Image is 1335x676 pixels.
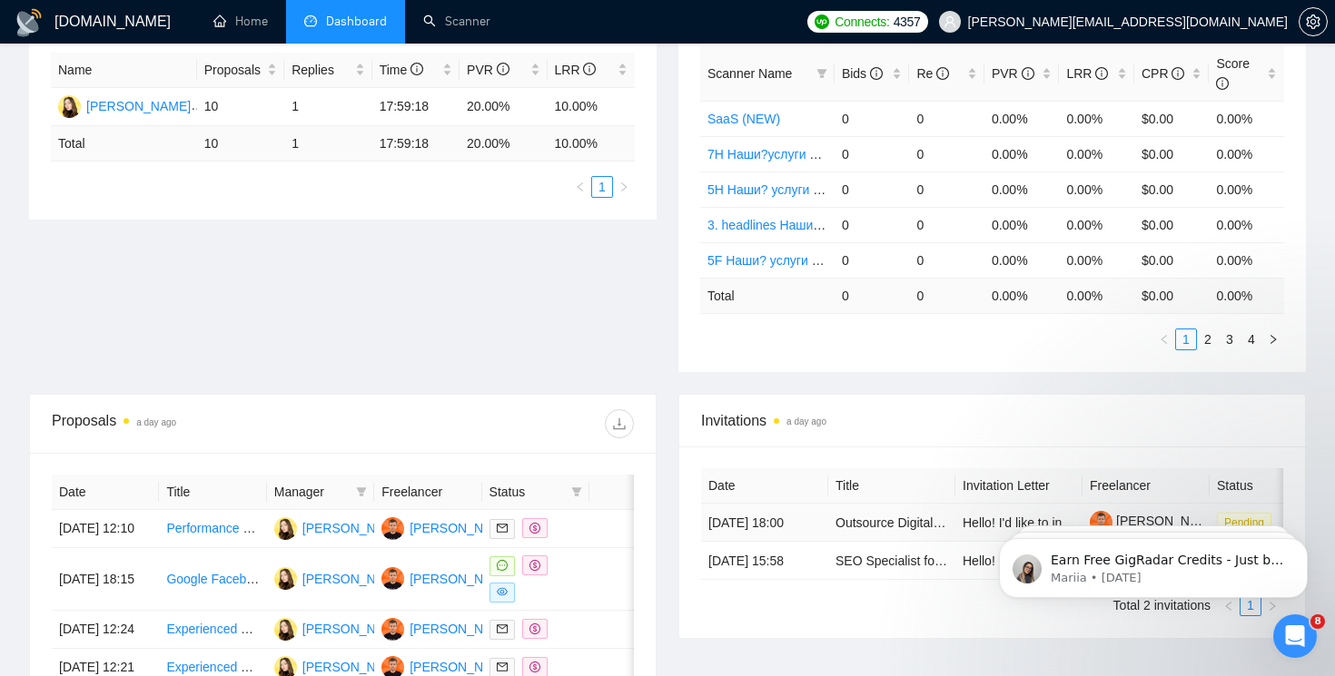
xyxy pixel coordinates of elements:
[984,207,1060,242] td: 0.00%
[548,126,636,162] td: 10.00 %
[894,12,921,32] span: 4357
[548,88,636,126] td: 10.00%
[274,618,297,641] img: VM
[166,660,524,674] a: Experienced Meta Ads Media Buyer (High Daily Spend Scaling)
[1142,66,1184,81] span: CPR
[51,53,197,88] th: Name
[909,278,984,313] td: 0
[58,98,191,113] a: VM[PERSON_NAME]
[909,171,984,207] td: 0
[159,548,266,611] td: Google Facebook LinkedIn Lead Generation
[944,15,956,28] span: user
[166,572,417,586] a: Google Facebook LinkedIn Lead Generation
[274,567,297,590] img: VM
[1066,66,1108,81] span: LRR
[1209,101,1284,136] td: 0.00%
[1134,136,1210,171] td: $0.00
[1059,207,1134,242] td: 0.00%
[381,618,404,641] img: YY
[197,53,284,88] th: Proposals
[835,12,889,32] span: Connects:
[828,504,955,542] td: Outsource Digital Marketing Agency work
[204,60,263,80] span: Proposals
[58,95,81,118] img: VM
[381,571,514,585] a: YY[PERSON_NAME]
[497,623,508,634] span: mail
[701,468,828,504] th: Date
[497,63,509,75] span: info-circle
[909,101,984,136] td: 0
[1059,278,1134,313] td: 0.00 %
[136,417,176,427] time: a day ago
[274,482,349,502] span: Manager
[835,101,910,136] td: 0
[1153,328,1175,350] button: left
[410,619,514,639] div: [PERSON_NAME]
[1220,329,1240,349] a: 3
[1022,67,1034,80] span: info-circle
[1216,77,1229,90] span: info-circle
[606,416,633,431] span: download
[707,253,875,268] a: 5F Наши? услуги + наша ЦА
[497,586,508,597] span: eye
[1299,7,1328,36] button: setting
[302,518,407,538] div: [PERSON_NAME]
[591,176,613,198] li: 1
[707,112,780,126] a: SaaS (NEW)
[159,475,266,510] th: Title
[835,136,910,171] td: 0
[460,126,547,162] td: 20.00 %
[836,515,1068,530] a: Outsource Digital Marketing Agency work
[467,63,509,77] span: PVR
[381,621,514,635] a: YY[PERSON_NAME]
[1299,15,1328,29] a: setting
[1216,56,1250,91] span: Score
[52,611,159,649] td: [DATE] 12:24
[701,409,1283,432] span: Invitations
[835,242,910,278] td: 0
[1219,328,1241,350] li: 3
[159,510,266,548] td: Performance Marketer for SAAS Platform Visibility Enhancement
[700,278,835,313] td: Total
[381,659,514,673] a: YY[PERSON_NAME]
[1241,328,1262,350] li: 4
[274,621,407,635] a: VM[PERSON_NAME]
[274,571,407,585] a: VM[PERSON_NAME]
[1095,67,1108,80] span: info-circle
[707,218,1065,232] a: 3. headlines Наши услуги + не известна ЦА (минус наша ЦА)
[984,278,1060,313] td: 0.00 %
[571,486,582,497] span: filter
[1209,136,1284,171] td: 0.00%
[828,468,955,504] th: Title
[274,520,407,534] a: VM[PERSON_NAME]
[984,101,1060,136] td: 0.00%
[497,560,508,571] span: message
[916,66,949,81] span: Re
[374,475,481,510] th: Freelancer
[381,517,404,540] img: YY
[381,567,404,590] img: YY
[1268,334,1279,345] span: right
[618,181,629,192] span: right
[1175,328,1197,350] li: 1
[52,510,159,548] td: [DATE] 12:10
[1209,242,1284,278] td: 0.00%
[410,569,514,589] div: [PERSON_NAME]
[1153,328,1175,350] li: Previous Page
[835,278,910,313] td: 0
[52,409,343,438] div: Proposals
[356,486,367,497] span: filter
[955,468,1083,504] th: Invitation Letter
[909,242,984,278] td: 0
[284,53,371,88] th: Replies
[605,409,634,438] button: download
[166,622,406,636] a: Experienced Paid Social Marketer Needed
[936,67,949,80] span: info-circle
[197,88,284,126] td: 10
[575,181,586,192] span: left
[613,176,635,198] li: Next Page
[701,542,828,580] td: [DATE] 15:58
[213,14,268,29] a: homeHome
[292,60,351,80] span: Replies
